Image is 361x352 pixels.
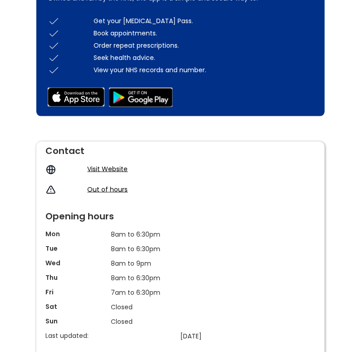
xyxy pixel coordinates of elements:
p: Closed [111,302,170,312]
p: 8am to 6:30pm [111,230,170,240]
a: Visit Website [88,164,128,174]
img: check icon [48,64,60,76]
img: check icon [48,52,60,64]
div: Order repeat prescriptions. [94,41,313,50]
p: Sat [45,302,106,312]
img: exclamation icon [45,185,56,196]
div: View your NHS records and number. [94,65,313,74]
p: Thu [45,273,106,283]
img: check icon [48,15,60,27]
div: Get your [MEDICAL_DATA] Pass. [94,16,313,25]
p: Wed [45,259,106,268]
p: 8am to 6:30pm [111,244,170,254]
p: 8am to 6:30pm [111,273,170,283]
div: Seek health advice. [94,53,313,62]
p: Tue [45,244,106,253]
img: app store icon [48,88,104,107]
p: Fri [45,288,106,297]
img: google play store icon [109,88,173,107]
img: globe icon [45,164,56,175]
p: Last updated: [45,332,176,341]
p: Closed [111,317,170,327]
div: Contact [45,142,316,155]
p: 7am to 6:30pm [111,288,170,298]
p: Mon [45,230,106,239]
p: 8am to 9pm [111,259,170,269]
p: [DATE] [181,332,240,342]
p: Sun [45,317,106,326]
img: check icon [48,27,60,40]
div: Book appointments. [94,29,313,38]
div: Opening hours [45,207,316,221]
img: check icon [48,40,60,52]
a: Out of hours [88,185,128,194]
